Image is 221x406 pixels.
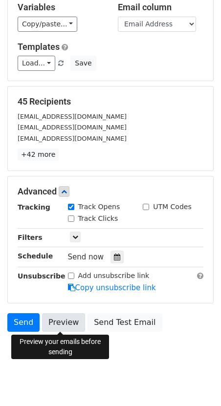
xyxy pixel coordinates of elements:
strong: Tracking [18,203,50,211]
span: Send now [68,253,104,261]
a: Preview [42,313,85,332]
a: Send Test Email [88,313,162,332]
iframe: Chat Widget [172,359,221,406]
div: Preview your emails before sending [11,335,109,359]
label: Track Opens [78,202,120,212]
label: Track Clicks [78,214,118,224]
a: Copy/paste... [18,17,77,32]
h5: Variables [18,2,103,13]
strong: Schedule [18,252,53,260]
strong: Unsubscribe [18,272,66,280]
h5: 45 Recipients [18,96,203,107]
label: Add unsubscribe link [78,271,150,281]
a: Copy unsubscribe link [68,283,156,292]
button: Save [70,56,96,71]
a: Load... [18,56,55,71]
a: Send [7,313,40,332]
small: [EMAIL_ADDRESS][DOMAIN_NAME] [18,113,127,120]
label: UTM Codes [153,202,191,212]
small: [EMAIL_ADDRESS][DOMAIN_NAME] [18,135,127,142]
strong: Filters [18,234,43,241]
small: [EMAIL_ADDRESS][DOMAIN_NAME] [18,124,127,131]
a: Templates [18,42,60,52]
h5: Email column [118,2,203,13]
a: +42 more [18,149,59,161]
h5: Advanced [18,186,203,197]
